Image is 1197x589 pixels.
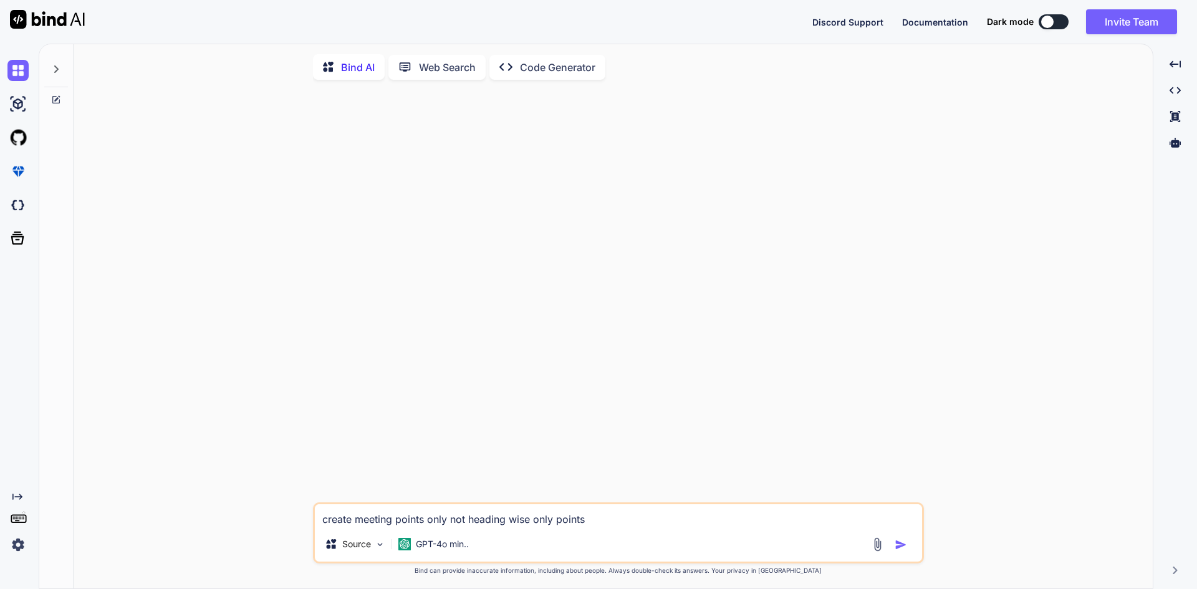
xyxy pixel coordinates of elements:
[7,127,29,148] img: githubLight
[416,538,469,550] p: GPT-4o min..
[10,10,85,29] img: Bind AI
[7,194,29,216] img: darkCloudIdeIcon
[419,60,476,75] p: Web Search
[895,539,907,551] img: icon
[520,60,595,75] p: Code Generator
[812,17,883,27] span: Discord Support
[902,16,968,29] button: Documentation
[812,16,883,29] button: Discord Support
[313,566,924,575] p: Bind can provide inaccurate information, including about people. Always double-check its answers....
[987,16,1034,28] span: Dark mode
[1086,9,1177,34] button: Invite Team
[902,17,968,27] span: Documentation
[315,504,922,527] textarea: create meeting points only not heading wise only points
[342,538,371,550] p: Source
[870,537,885,552] img: attachment
[398,538,411,550] img: GPT-4o mini
[7,60,29,81] img: chat
[7,534,29,555] img: settings
[341,60,375,75] p: Bind AI
[375,539,385,550] img: Pick Models
[7,93,29,115] img: ai-studio
[7,161,29,182] img: premium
